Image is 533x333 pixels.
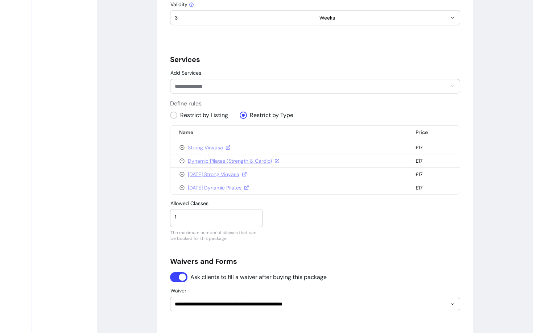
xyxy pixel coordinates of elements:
[170,287,189,294] label: Waiver
[170,230,263,241] div: The maximum number of classes that can be booked for this package.
[170,200,208,207] span: Allowed Classes
[447,298,458,310] button: Show suggestions
[188,171,247,178] a: [DATE] Strong Vinyasa
[416,184,422,191] span: £17
[170,1,194,8] span: Validity
[188,144,230,151] a: Strong Vinyasa
[416,171,422,178] span: £17
[315,11,460,25] button: Weeks
[175,213,258,220] input: Allowed Classes
[240,108,299,122] input: Restrict by Type
[170,256,460,266] h5: Waivers and Forms
[170,108,234,122] input: Restrict by Listing
[170,99,460,108] p: Define rules
[407,126,460,139] th: Price
[175,14,310,21] input: Validity
[319,14,447,21] span: Weeks
[447,80,458,92] button: Show suggestions
[170,272,327,282] input: Ask clients to fill a waiver after buying this package
[170,69,204,76] label: Add Services
[188,157,279,165] a: Dynamic Pilates (Strength & Cardio)
[175,83,435,90] input: Add Services
[175,300,435,308] input: Waiver
[188,184,249,191] a: [DATE] Dynamic Pilates
[170,54,460,64] h5: Services
[170,126,407,139] th: Name
[416,144,422,151] span: £17
[416,158,422,164] span: £17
